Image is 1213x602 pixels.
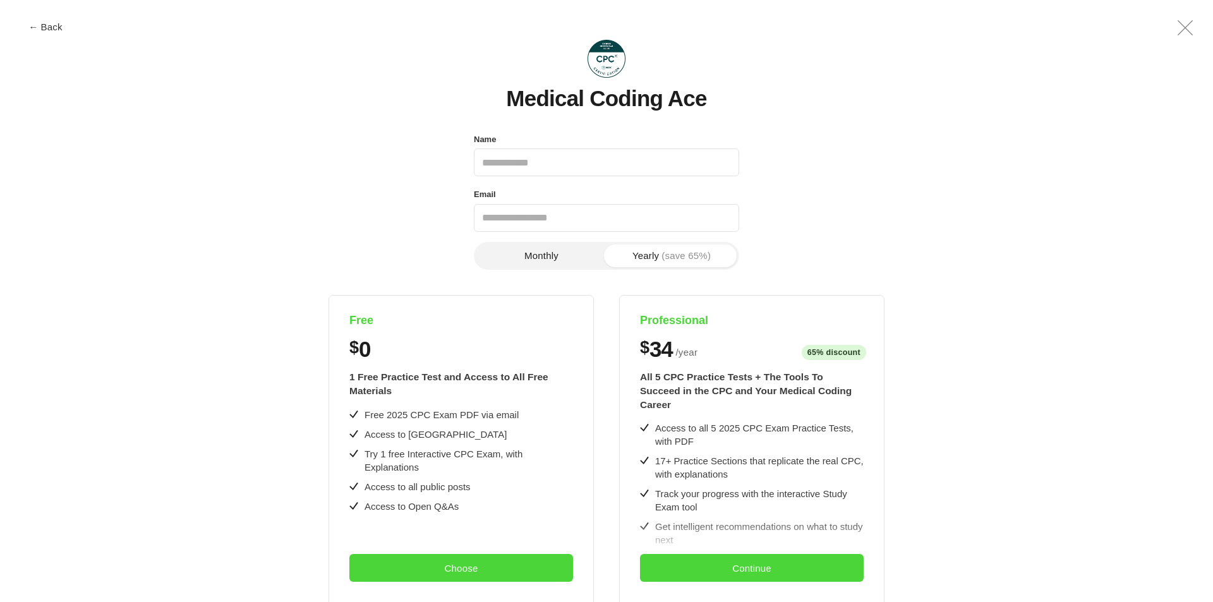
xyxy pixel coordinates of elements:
label: Email [474,186,496,203]
span: (save 65%) [661,251,711,260]
h4: Free [349,313,573,328]
button: Choose [349,554,573,582]
div: All 5 CPC Practice Tests + The Tools To Succeed in the CPC and Your Medical Coding Career [640,370,864,411]
span: 65% discount [802,345,866,361]
button: Monthly [476,244,606,267]
button: Yearly(save 65%) [606,244,737,267]
label: Name [474,131,496,148]
span: $ [640,338,649,358]
div: Access to [GEOGRAPHIC_DATA] [365,428,507,441]
div: Free 2025 CPC Exam PDF via email [365,408,519,421]
span: / year [675,345,697,360]
div: 1 Free Practice Test and Access to All Free Materials [349,370,573,397]
button: Continue [640,554,864,582]
div: Access to Open Q&As [365,500,459,513]
img: Medical Coding Ace [588,40,625,78]
span: 34 [649,338,672,360]
input: Name [474,148,739,176]
div: Access to all public posts [365,480,471,493]
div: Access to all 5 2025 CPC Exam Practice Tests, with PDF [655,421,864,448]
div: 17+ Practice Sections that replicate the real CPC, with explanations [655,454,864,481]
input: Email [474,204,739,232]
span: 0 [359,338,370,360]
span: $ [349,338,359,358]
button: ← Back [20,22,71,32]
h1: Medical Coding Ace [506,87,706,111]
span: ← [28,22,38,32]
h4: Professional [640,313,864,328]
div: Track your progress with the interactive Study Exam tool [655,487,864,514]
div: Try 1 free Interactive CPC Exam, with Explanations [365,447,573,474]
